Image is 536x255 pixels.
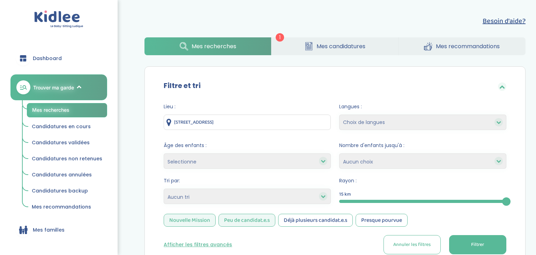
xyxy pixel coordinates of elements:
span: Dashboard [33,55,62,62]
span: Candidatures en cours [32,123,91,130]
a: Candidatures validées [27,136,107,150]
button: Annuler les filtres [384,235,441,254]
span: 15 km [339,191,351,198]
span: Trouver ma garde [33,84,74,91]
span: Annuler les filtres [393,241,431,248]
a: Candidatures en cours [27,120,107,133]
img: logo.svg [34,10,83,28]
a: Candidatures non retenues [27,152,107,166]
a: Dashboard [10,46,107,71]
span: Mes familles [33,226,65,234]
span: Mes recommandations [436,42,500,51]
a: Mes recommandations [399,37,526,55]
span: Filtrer [471,241,484,248]
span: Tri par: [164,177,331,184]
a: Trouver ma garde [10,74,107,100]
a: Mes recherches [27,103,107,117]
button: Filtrer [449,235,506,254]
span: Candidatures validées [32,139,90,146]
input: Ville ou code postale [164,115,331,130]
a: Candidatures backup [27,184,107,198]
span: Candidatures annulées [32,171,92,178]
span: Mes candidatures [317,42,365,51]
span: Candidatures non retenues [32,155,102,162]
span: Lieu : [164,103,331,110]
span: Rayon : [339,177,506,184]
span: Candidatures backup [32,187,88,194]
span: Mes recommandations [32,203,91,210]
a: Mes recherches [144,37,271,55]
span: 1 [276,33,284,42]
div: Déjà plusieurs candidat.e.s [278,214,353,227]
div: Presque pourvue [356,214,408,227]
label: Filtre et tri [164,80,201,91]
a: Mes familles [10,217,107,242]
div: Nouvelle Mission [164,214,216,227]
span: Mes recherches [32,107,69,113]
span: Nombre d'enfants jusqu'à : [339,142,506,149]
a: Candidatures annulées [27,168,107,182]
span: Âge des enfants : [164,142,331,149]
button: Afficher les filtres avancés [164,241,232,248]
a: Mes candidatures [271,37,398,55]
span: Mes recherches [192,42,236,51]
a: Mes recommandations [27,201,107,214]
button: Besoin d'aide? [483,16,526,26]
div: Peu de candidat.e.s [218,214,275,227]
span: Langues : [339,103,506,110]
